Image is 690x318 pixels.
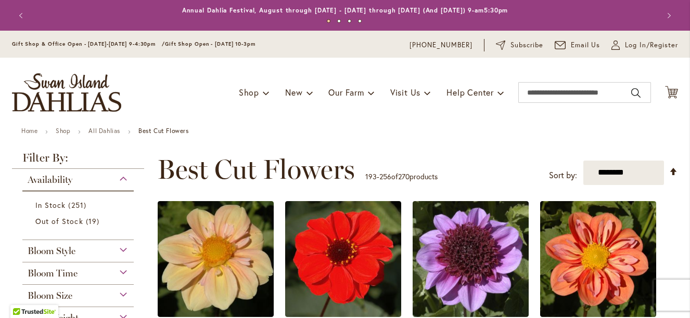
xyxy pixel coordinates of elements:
[657,5,678,26] button: Next
[285,201,401,317] img: JAPANESE BISHOP
[348,19,351,23] button: 3 of 4
[540,201,656,317] img: GIGGLES
[35,200,66,210] span: In Stock
[365,171,377,181] span: 193
[35,200,123,210] a: In Stock 251
[21,127,37,135] a: Home
[446,87,494,98] span: Help Center
[358,19,362,23] button: 4 of 4
[549,166,577,185] label: Sort by:
[12,5,33,26] button: Previous
[12,152,144,169] strong: Filter By:
[12,41,165,47] span: Gift Shop & Office Open - [DATE]-[DATE] 9-4:30pm /
[327,19,330,23] button: 1 of 4
[410,40,472,50] a: [PHONE_NUMBER]
[88,127,120,135] a: All Dahlias
[625,40,678,50] span: Log In/Register
[398,171,410,181] span: 270
[285,87,302,98] span: New
[86,216,102,227] span: 19
[68,200,88,210] span: 251
[496,40,543,50] a: Subscribe
[555,40,600,50] a: Email Us
[35,216,123,227] a: Out of Stock 19
[328,87,364,98] span: Our Farm
[379,171,391,181] span: 256
[8,281,37,310] iframe: Launch Accessibility Center
[239,87,259,98] span: Shop
[28,268,78,279] span: Bloom Time
[165,41,255,47] span: Gift Shop Open - [DATE] 10-3pm
[611,40,678,50] a: Log In/Register
[158,201,274,317] img: APPLEBLOSSOM
[28,174,72,186] span: Availability
[157,154,355,185] span: Best Cut Flowers
[390,87,420,98] span: Visit Us
[138,127,189,135] strong: Best Cut Flowers
[337,19,341,23] button: 2 of 4
[365,168,438,185] p: - of products
[28,245,75,257] span: Bloom Style
[571,40,600,50] span: Email Us
[182,6,508,14] a: Annual Dahlia Festival, August through [DATE] - [DATE] through [DATE] (And [DATE]) 9-am5:30pm
[510,40,543,50] span: Subscribe
[28,290,72,301] span: Bloom Size
[12,73,121,112] a: store logo
[413,201,529,317] img: BLUE BAYOU
[35,216,83,226] span: Out of Stock
[56,127,70,135] a: Shop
